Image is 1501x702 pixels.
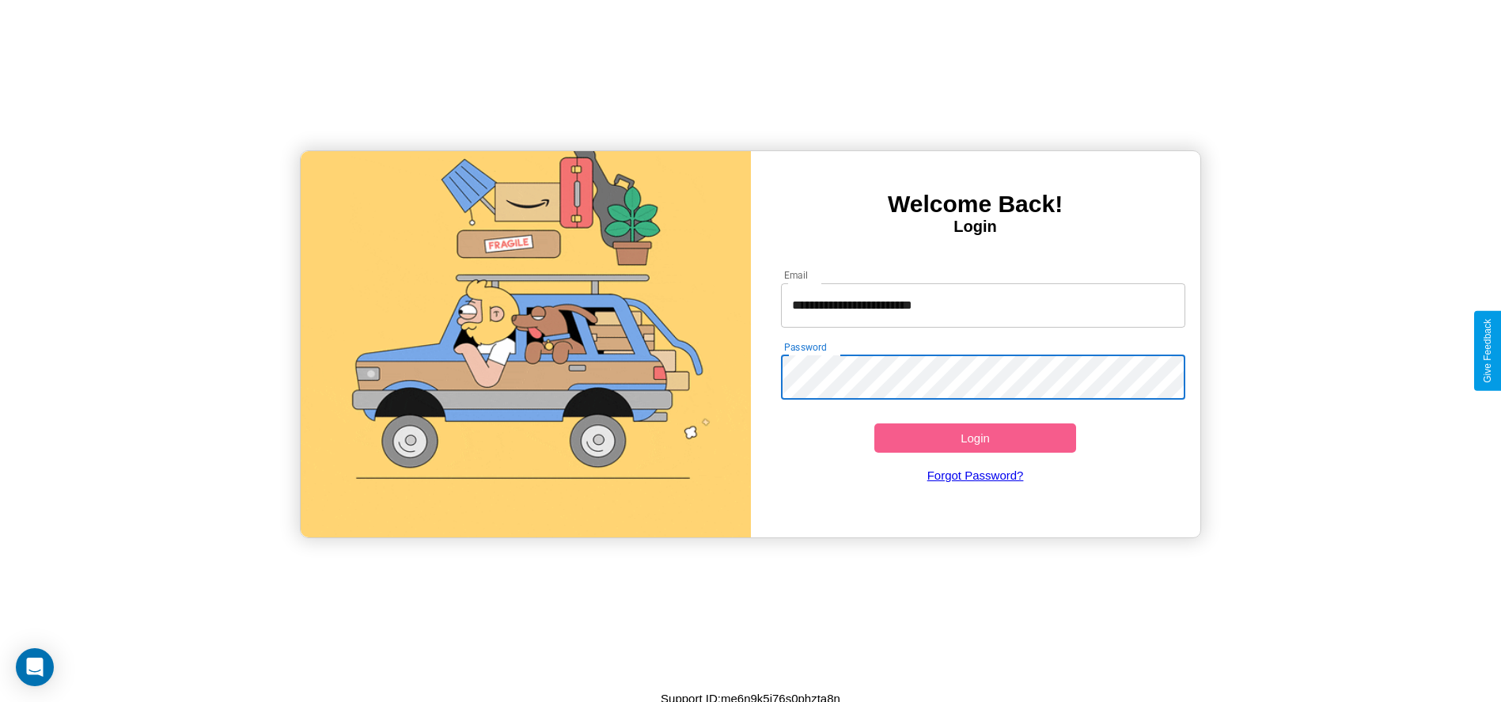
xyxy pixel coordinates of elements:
label: Password [784,340,826,354]
label: Email [784,268,809,282]
h3: Welcome Back! [751,191,1200,218]
h4: Login [751,218,1200,236]
img: gif [301,151,750,537]
div: Open Intercom Messenger [16,648,54,686]
a: Forgot Password? [773,453,1177,498]
button: Login [874,423,1077,453]
div: Give Feedback [1482,319,1493,383]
